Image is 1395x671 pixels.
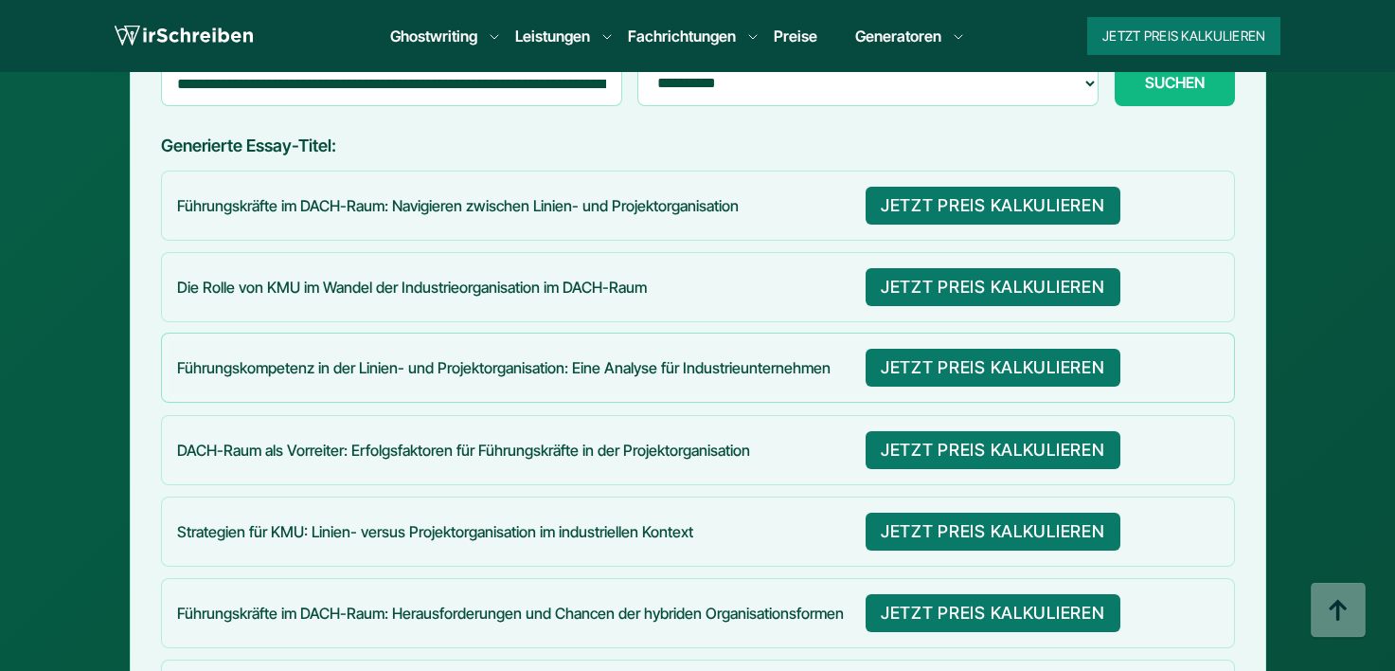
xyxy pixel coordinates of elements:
button: SUCHEN [1115,61,1235,106]
p: Führungskräfte im DACH-Raum: Herausforderungen und Chancen der hybriden Organisationsformen [177,603,850,624]
a: Generatoren [855,25,941,47]
a: Preise [774,27,817,45]
h3: Generierte Essay-Titel: [161,136,1235,156]
button: JETZT PREIS KALKULIEREN [866,513,1120,551]
button: Jetzt Preis kalkulieren [1087,17,1280,55]
img: button top [1310,583,1367,640]
button: JETZT PREIS KALKULIEREN [866,349,1120,387]
a: Leistungen [515,25,590,47]
p: Führungskräfte im DACH-Raum: Navigieren zwischen Linien- und Projektorganisation [177,195,850,216]
p: Die Rolle von KMU im Wandel der Industrieorganisation im DACH-Raum [177,277,850,298]
a: Ghostwriting [390,25,477,47]
p: DACH-Raum als Vorreiter: Erfolgsfaktoren für Führungskräfte in der Projektorganisation [177,440,850,461]
p: Strategien für KMU: Linien- versus Projektorganisation im industriellen Kontext [177,521,850,542]
span: SUCHEN [1145,74,1205,91]
a: Fachrichtungen [628,25,736,47]
img: logo wirschreiben [115,22,253,50]
button: JETZT PREIS KALKULIEREN [866,431,1120,469]
button: JETZT PREIS KALKULIEREN [866,268,1120,306]
p: Führungskompetenz in der Linien- und Projektorganisation: Eine Analyse für Industrieunternehmen [177,357,850,378]
button: JETZT PREIS KALKULIEREN [866,187,1120,225]
button: JETZT PREIS KALKULIEREN [866,594,1120,632]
